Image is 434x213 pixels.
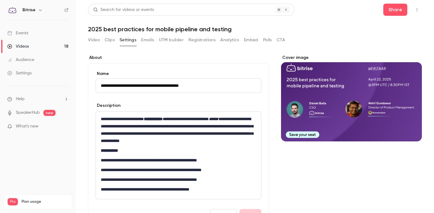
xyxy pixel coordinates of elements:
[7,43,29,49] div: Videos
[263,35,272,45] button: Polls
[88,25,422,33] h1: 2025 best practices for mobile pipeline and testing
[96,112,261,199] div: editor
[383,4,407,16] button: Share
[7,30,28,36] div: Events
[16,96,25,102] span: Help
[120,35,136,45] button: Settings
[277,35,285,45] button: CTA
[188,35,215,45] button: Registrations
[88,55,269,61] label: About
[96,103,120,109] label: Description
[244,35,258,45] button: Embed
[16,110,40,116] a: SpeakerHub
[8,5,17,15] img: Bitrise
[8,198,18,205] span: Pro
[93,7,154,13] div: Search for videos or events
[43,110,56,116] span: new
[281,55,422,61] label: Cover image
[105,35,115,45] button: Clips
[22,199,68,204] span: Plan usage
[7,70,32,76] div: Settings
[61,124,69,129] iframe: Noticeable Trigger
[22,7,36,13] h6: Bitrise
[96,111,261,199] section: description
[220,35,239,45] button: Analytics
[281,55,422,141] section: Cover image
[7,96,69,102] li: help-dropdown-opener
[96,71,261,77] label: Name
[159,35,184,45] button: UTM builder
[88,35,100,45] button: Video
[141,35,154,45] button: Emails
[7,57,34,63] div: Audience
[412,5,422,15] button: Top Bar Actions
[16,123,39,130] span: What's new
